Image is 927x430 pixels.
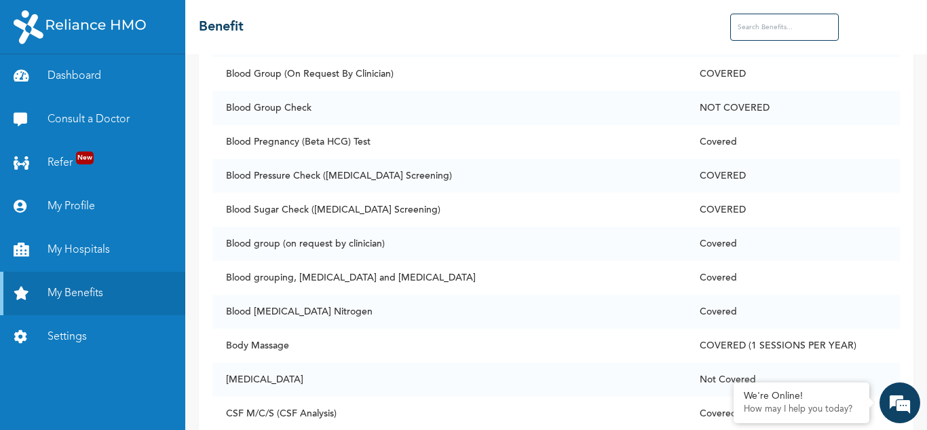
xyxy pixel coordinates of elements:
[212,329,686,363] td: Body Massage
[79,141,187,279] span: We're online!
[686,329,900,363] td: COVERED (1 SESSIONS PER YEAR)
[133,359,259,401] div: FAQs
[686,227,900,261] td: Covered
[686,193,900,227] td: COVERED
[212,125,686,159] td: Blood Pregnancy (Beta HCG) Test
[212,363,686,397] td: [MEDICAL_DATA]
[212,193,686,227] td: Blood Sugar Check ([MEDICAL_DATA] Screening)
[686,57,900,91] td: COVERED
[212,159,686,193] td: Blood Pressure Check ([MEDICAL_DATA] Screening)
[212,91,686,125] td: Blood Group Check
[212,295,686,329] td: Blood [MEDICAL_DATA] Nitrogen
[686,91,900,125] td: NOT COVERED
[199,17,244,37] h2: Benefit
[71,76,228,94] div: Chat with us now
[212,57,686,91] td: Blood Group (On Request By Clinician)
[7,383,133,393] span: Conversation
[212,227,686,261] td: Blood group (on request by clinician)
[686,159,900,193] td: COVERED
[686,363,900,397] td: Not Covered
[744,404,859,415] p: How may I help you today?
[686,295,900,329] td: Covered
[212,261,686,295] td: Blood grouping, [MEDICAL_DATA] and [MEDICAL_DATA]
[25,68,55,102] img: d_794563401_company_1708531726252_794563401
[14,10,146,44] img: RelianceHMO's Logo
[686,125,900,159] td: Covered
[223,7,255,39] div: Minimize live chat window
[7,312,259,359] textarea: Type your message and hit 'Enter'
[744,391,859,402] div: We're Online!
[76,151,94,164] span: New
[730,14,839,41] input: Search Benefits...
[686,261,900,295] td: Covered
